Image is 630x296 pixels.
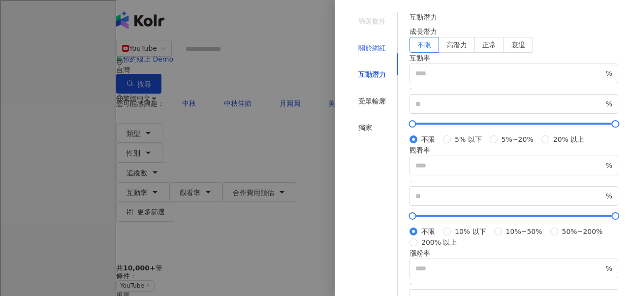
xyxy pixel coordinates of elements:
span: 50%~200% [558,226,607,237]
span: 10%~50% [502,226,546,237]
span: 200% 以上 [417,237,461,248]
div: 關於網紅 [358,42,386,53]
span: 5%~20% [498,134,537,145]
span: % [606,191,612,201]
span: 正常 [482,41,496,49]
div: 受眾輪廓 [358,96,386,106]
div: 互動率 [409,53,618,64]
span: % [606,160,612,171]
span: 衰退 [511,41,525,49]
span: 20% 以上 [549,134,589,145]
h4: 互動潛力 [409,12,618,23]
span: 不限 [417,134,439,145]
span: - [409,177,412,185]
span: 10% 以下 [451,226,490,237]
span: 高潛力 [446,41,467,49]
div: 漲粉率 [409,248,618,259]
span: - [409,85,412,93]
div: 成長潛力 [409,26,618,37]
div: 篩選條件 [358,16,386,27]
span: % [606,68,612,79]
span: 不限 [417,226,439,237]
span: 不限 [417,41,431,49]
span: - [409,280,412,288]
div: 獨家 [358,122,372,133]
div: 互動潛力 [358,69,386,80]
div: 觀看率 [409,145,618,156]
span: % [606,99,612,109]
span: % [606,263,612,274]
span: 5% 以下 [451,134,486,145]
